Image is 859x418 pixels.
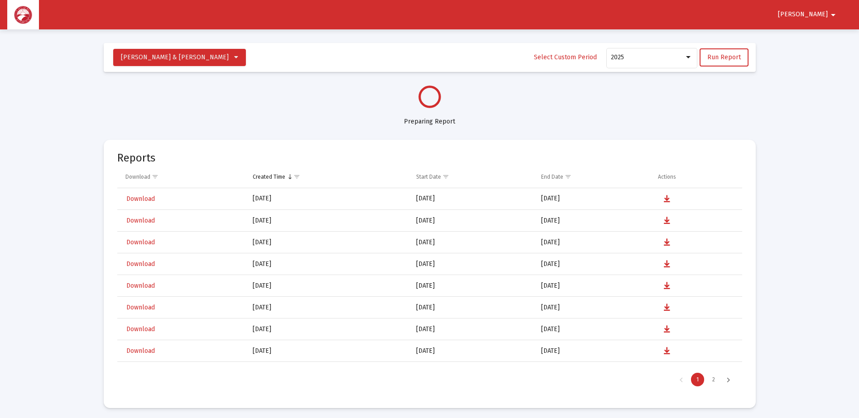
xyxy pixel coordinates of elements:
td: [DATE] [535,188,652,210]
div: Data grid [117,166,742,392]
td: [DATE] [410,275,534,297]
div: Preparing Report [104,108,756,126]
td: Column End Date [535,166,652,188]
span: Download [126,217,155,224]
td: Column Created Time [246,166,410,188]
div: Created Time [253,173,285,180]
img: Dashboard [14,6,32,24]
td: Column Start Date [410,166,534,188]
td: Column Download [117,166,247,188]
span: Download [126,238,155,246]
div: Previous Page [674,373,689,386]
td: [DATE] [410,210,534,232]
span: Show filter options for column 'Start Date' [442,173,449,180]
span: Select Custom Period [534,53,597,61]
span: Download [126,195,155,203]
td: [DATE] [410,362,534,384]
span: Download [126,304,155,311]
div: [DATE] [253,303,403,312]
td: [DATE] [410,188,534,210]
td: [DATE] [535,297,652,318]
div: Actions [658,173,676,180]
td: [DATE] [410,232,534,253]
button: [PERSON_NAME] [767,5,849,24]
div: [DATE] [253,325,403,334]
div: Page Navigation [117,367,742,392]
span: [PERSON_NAME] [778,11,828,19]
button: Run Report [700,48,749,66]
mat-card-title: Reports [117,153,155,162]
span: Download [126,260,155,268]
div: Page 2 [707,373,720,386]
td: [DATE] [535,362,652,384]
div: [DATE] [253,281,403,290]
div: [DATE] [253,194,403,203]
div: [DATE] [253,216,403,225]
div: End Date [541,173,563,180]
td: [DATE] [535,275,652,297]
div: Start Date [416,173,441,180]
td: [DATE] [535,318,652,340]
td: [DATE] [535,340,652,362]
td: [DATE] [410,318,534,340]
span: 2025 [611,53,624,61]
mat-icon: arrow_drop_down [828,6,839,24]
span: Run Report [707,53,741,61]
span: Download [126,282,155,290]
td: [DATE] [535,232,652,253]
td: [DATE] [535,210,652,232]
td: [DATE] [410,340,534,362]
td: [DATE] [410,253,534,275]
div: Next Page [721,373,736,386]
div: [DATE] [253,347,403,356]
td: [DATE] [535,253,652,275]
td: [DATE] [410,297,534,318]
button: [PERSON_NAME] & [PERSON_NAME] [113,49,246,66]
div: [DATE] [253,260,403,269]
div: Download [125,173,150,180]
div: Page 1 [691,373,704,386]
span: Download [126,347,155,355]
td: Column Actions [652,166,742,188]
span: Show filter options for column 'Download' [152,173,158,180]
span: Show filter options for column 'Created Time' [293,173,300,180]
span: Show filter options for column 'End Date' [565,173,571,180]
span: Download [126,325,155,333]
div: [DATE] [253,238,403,247]
span: [PERSON_NAME] & [PERSON_NAME] [121,53,229,61]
